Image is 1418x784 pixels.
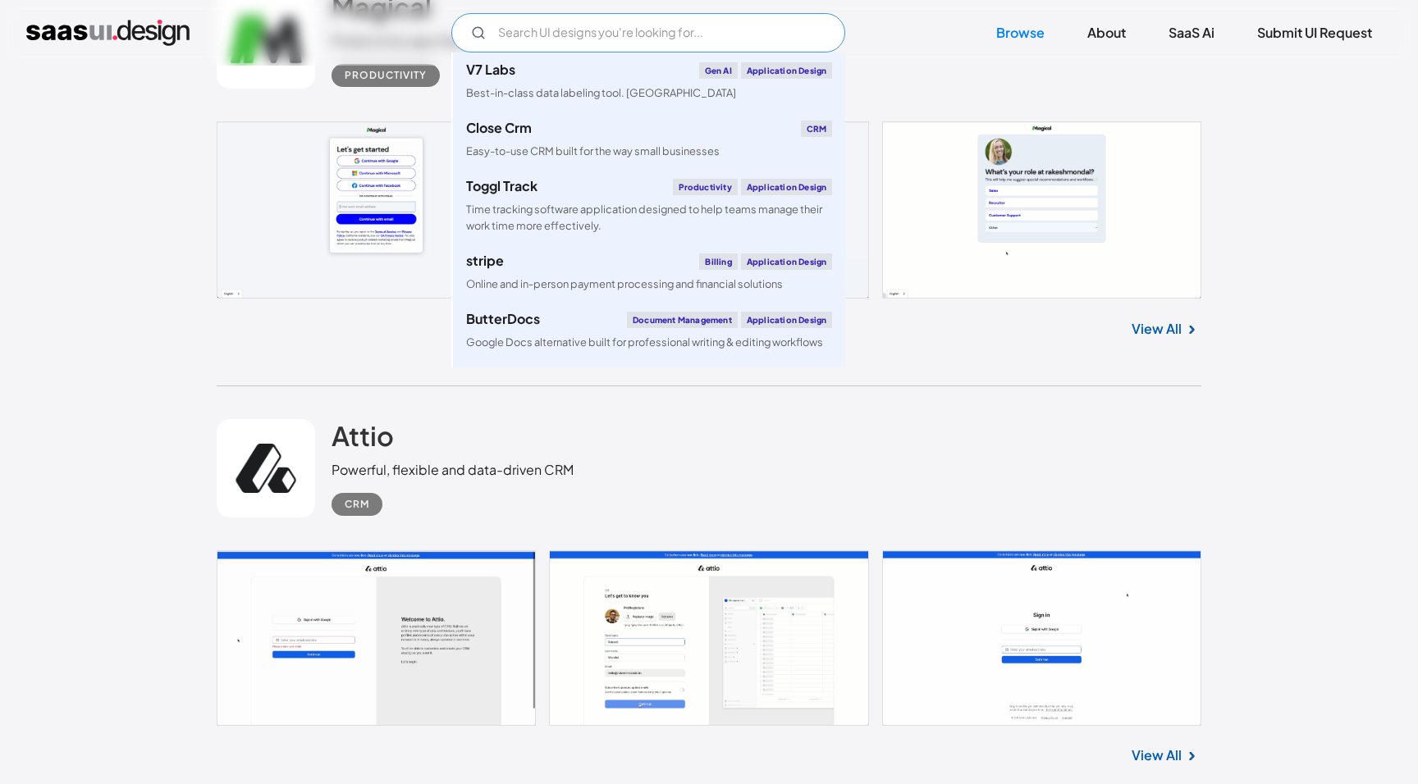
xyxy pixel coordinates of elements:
a: About [1068,15,1146,51]
a: Attio [332,419,394,460]
div: stripe [466,254,504,267]
h2: Attio [332,419,394,452]
div: V7 Labs [466,63,515,76]
a: home [26,20,190,46]
div: Application Design [741,253,833,270]
input: Search UI designs you're looking for... [451,13,845,52]
div: Powerful, flexible and data-driven CRM [332,460,574,480]
a: Browse [977,15,1064,51]
div: Online and in-person payment processing and financial solutions [466,276,783,292]
div: Best-in-class data labeling tool. [GEOGRAPHIC_DATA] [466,85,736,101]
a: SaaS Ai [1149,15,1234,51]
div: ButterDocs [466,312,540,326]
div: Billing [699,253,737,270]
div: CRM [801,121,833,137]
a: Toggl TrackProductivityApplication DesignTime tracking software application designed to help team... [453,169,845,243]
div: CRM [345,495,369,514]
a: V7 LabsGen AIApplication DesignBest-in-class data labeling tool. [GEOGRAPHIC_DATA] [453,52,845,111]
div: Productivity [673,179,737,195]
a: Submit UI Request [1237,15,1392,51]
a: klaviyoEmail MarketingApplication DesignCreate personalised customer experiences across email, SM... [453,360,845,434]
div: Application Design [741,179,833,195]
a: View All [1132,319,1182,339]
div: Toggl Track [466,180,537,193]
div: Easy-to-use CRM built for the way small businesses [466,144,720,159]
div: Application Design [741,62,833,79]
div: Productivity [345,66,427,85]
div: Time tracking software application designed to help teams manage their work time more effectively. [466,202,832,233]
div: Gen AI [699,62,738,79]
a: ButterDocsDocument ManagementApplication DesignGoogle Docs alternative built for professional wri... [453,302,845,360]
a: Close CrmCRMEasy-to-use CRM built for the way small businesses [453,111,845,169]
form: Email Form [451,13,845,52]
div: Application Design [741,312,833,328]
a: View All [1132,745,1182,765]
div: Document Management [627,312,738,328]
a: stripeBillingApplication DesignOnline and in-person payment processing and financial solutions [453,244,845,302]
div: Close Crm [466,121,532,134]
div: Google Docs alternative built for professional writing & editing workflows [466,335,823,350]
